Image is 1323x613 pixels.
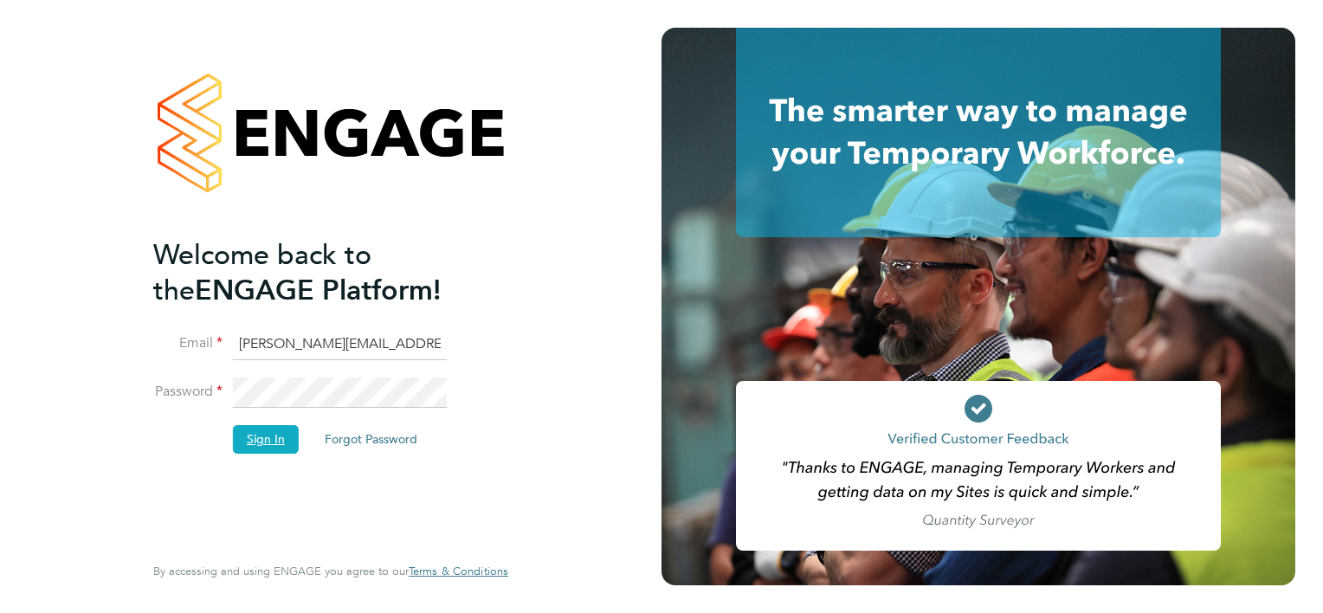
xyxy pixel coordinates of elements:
input: Enter your work email... [233,329,447,360]
button: Forgot Password [311,425,431,453]
label: Password [153,383,223,401]
label: Email [153,334,223,352]
h2: ENGAGE Platform! [153,237,491,308]
span: By accessing and using ENGAGE you agree to our [153,564,508,578]
a: Terms & Conditions [409,565,508,578]
span: Welcome back to the [153,238,371,307]
button: Sign In [233,425,299,453]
